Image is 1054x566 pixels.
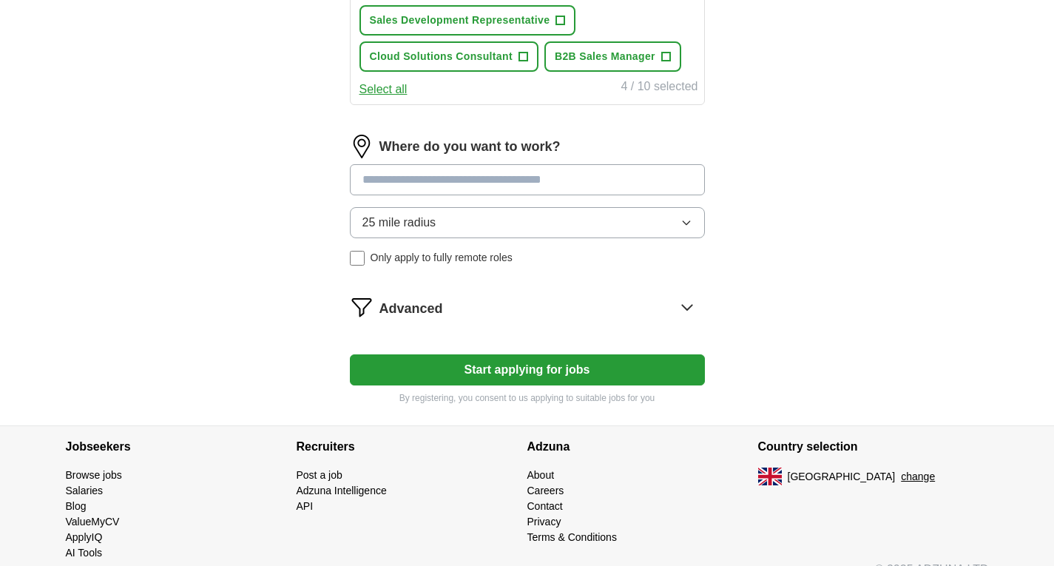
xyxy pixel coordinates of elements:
a: ValueMyCV [66,516,120,528]
a: Adzuna Intelligence [297,485,387,496]
label: Where do you want to work? [379,137,561,157]
a: Browse jobs [66,469,122,481]
a: API [297,500,314,512]
button: Cloud Solutions Consultant [359,41,538,72]
button: Select all [359,81,408,98]
img: location.png [350,135,374,158]
input: Only apply to fully remote roles [350,251,365,266]
span: 25 mile radius [362,214,436,232]
a: AI Tools [66,547,103,559]
a: Terms & Conditions [527,531,617,543]
a: Salaries [66,485,104,496]
a: Post a job [297,469,342,481]
span: B2B Sales Manager [555,49,655,64]
a: Careers [527,485,564,496]
span: Cloud Solutions Consultant [370,49,513,64]
p: By registering, you consent to us applying to suitable jobs for you [350,391,705,405]
button: Start applying for jobs [350,354,705,385]
button: Sales Development Representative [359,5,576,36]
span: [GEOGRAPHIC_DATA] [788,469,896,485]
a: ApplyIQ [66,531,103,543]
span: Advanced [379,299,443,319]
h4: Country selection [758,426,989,468]
a: Privacy [527,516,561,528]
span: Only apply to fully remote roles [371,250,513,266]
a: Contact [527,500,563,512]
button: change [901,469,935,485]
a: About [527,469,555,481]
button: 25 mile radius [350,207,705,238]
a: Blog [66,500,87,512]
img: filter [350,295,374,319]
button: B2B Sales Manager [544,41,681,72]
img: UK flag [758,468,782,485]
div: 4 / 10 selected [621,78,697,98]
span: Sales Development Representative [370,13,550,28]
